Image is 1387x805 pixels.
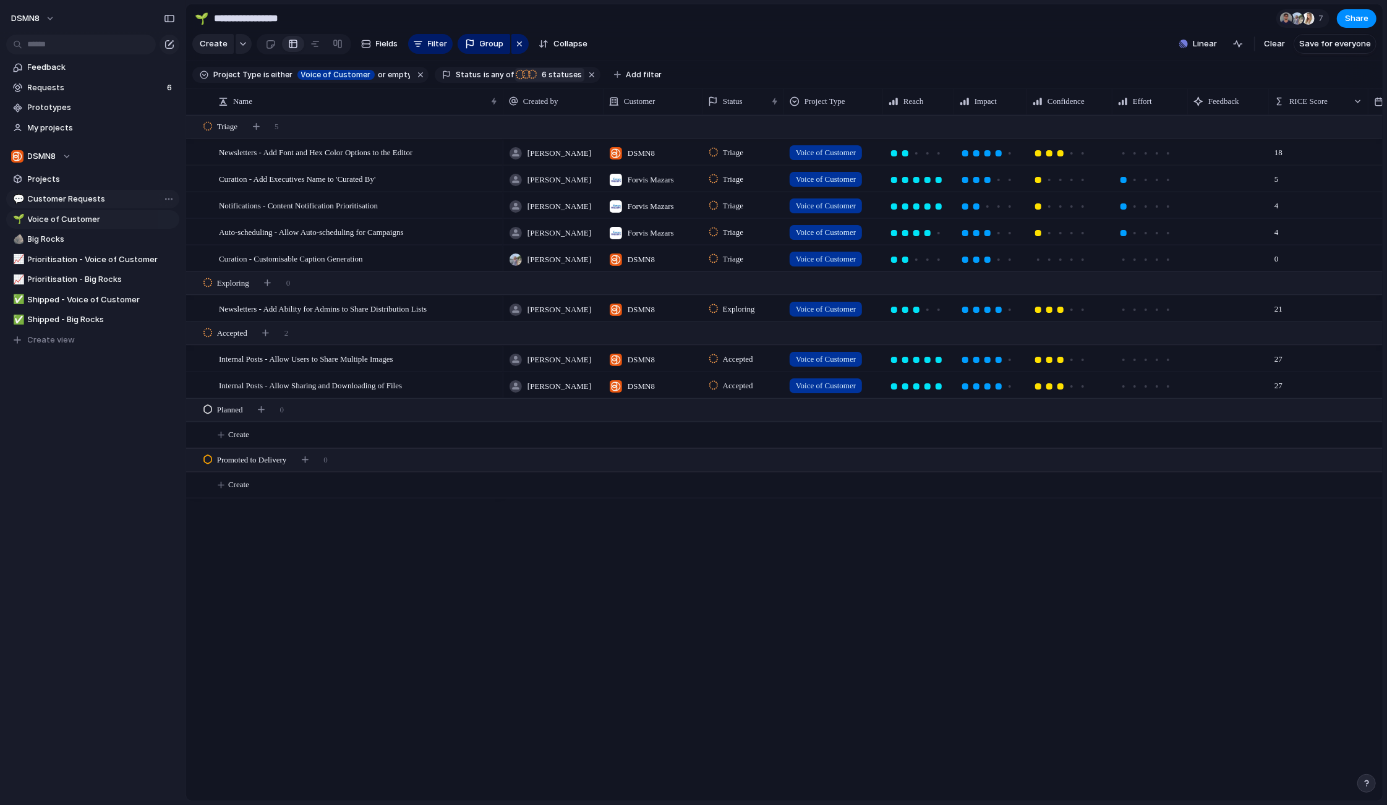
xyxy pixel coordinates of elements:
[11,294,23,306] button: ✅
[13,313,22,327] div: ✅
[1318,12,1327,25] span: 7
[1299,38,1371,50] span: Save for everyone
[219,251,363,265] span: Curation - Customisable Caption Generation
[1193,38,1217,50] span: Linear
[527,174,591,186] span: [PERSON_NAME]
[11,213,23,226] button: 🌱
[219,301,427,315] span: Newsletters - Add Ability for Admins to Share Distribution Lists
[11,193,23,205] button: 💬
[1174,35,1222,53] button: Linear
[28,313,175,326] span: Shipped - Big Rocks
[796,173,856,185] span: Voice of Customer
[6,119,179,137] a: My projects
[723,200,743,212] span: Triage
[1264,38,1285,50] span: Clear
[6,98,179,117] a: Prototypes
[1345,12,1368,25] span: Share
[217,277,249,289] span: Exploring
[284,327,289,339] span: 2
[13,232,22,247] div: 🪨
[903,95,923,108] span: Reach
[6,270,179,289] div: 📈Prioritisation - Big Rocks
[28,61,175,74] span: Feedback
[723,303,755,315] span: Exploring
[1270,166,1284,185] span: 5
[628,227,674,239] span: Forvis Mazars
[356,34,403,54] button: Fields
[275,121,279,133] span: 5
[301,69,371,80] span: Voice of Customer
[458,34,510,54] button: Group
[6,58,179,77] a: Feedback
[192,9,211,28] button: 🌱
[11,233,23,245] button: 🪨
[1270,373,1287,392] span: 27
[219,145,412,159] span: Newsletters - Add Font and Hex Color Options to the Editor
[219,378,402,392] span: Internal Posts - Allow Sharing and Downloading of Files
[167,82,174,94] span: 6
[228,428,249,441] span: Create
[1270,219,1284,239] span: 4
[796,303,856,315] span: Voice of Customer
[628,380,655,393] span: DSMN8
[28,294,175,306] span: Shipped - Voice of Customer
[6,230,179,249] a: 🪨Big Rocks
[628,354,655,366] span: DSMN8
[219,171,375,185] span: Curation - Add Executives Name to 'Curated By'
[13,212,22,226] div: 🌱
[534,34,592,54] button: Collapse
[6,331,179,349] button: Create view
[270,69,294,80] span: either
[195,10,208,27] div: 🌱
[28,82,163,94] span: Requests
[28,233,175,245] span: Big Rocks
[1337,9,1376,28] button: Share
[1048,95,1085,108] span: Confidence
[6,79,179,97] a: Requests6
[28,193,175,205] span: Customer Requests
[1270,246,1284,265] span: 0
[624,95,655,108] span: Customer
[796,226,856,239] span: Voice of Customer
[796,147,856,159] span: Voice of Customer
[975,95,997,108] span: Impact
[628,174,674,186] span: Forvis Mazars
[6,210,179,229] div: 🌱Voice of Customer
[480,38,504,50] span: Group
[376,38,398,50] span: Fields
[628,253,655,266] span: DSMN8
[515,68,584,82] button: 6 statuses
[28,101,175,114] span: Prototypes
[1208,95,1239,108] span: Feedback
[6,147,179,166] button: DSMN8
[200,38,228,50] span: Create
[538,69,582,80] span: statuses
[28,253,175,266] span: Prioritisation - Voice of Customer
[723,380,753,392] span: Accepted
[263,69,270,80] span: is
[484,69,490,80] span: is
[796,200,856,212] span: Voice of Customer
[527,200,591,213] span: [PERSON_NAME]
[11,253,23,266] button: 📈
[723,226,743,239] span: Triage
[6,250,179,269] a: 📈Prioritisation - Voice of Customer
[481,68,516,82] button: isany of
[377,69,411,80] span: or empty
[28,173,175,185] span: Projects
[1270,193,1284,212] span: 4
[408,34,453,54] button: Filter
[1270,140,1287,159] span: 18
[1133,95,1152,108] span: Effort
[6,310,179,329] a: ✅Shipped - Big Rocks
[723,173,743,185] span: Triage
[553,38,587,50] span: Collapse
[217,404,243,416] span: Planned
[1289,95,1328,108] span: RICE Score
[261,68,296,82] button: iseither
[11,313,23,326] button: ✅
[6,291,179,309] div: ✅Shipped - Voice of Customer
[6,190,179,208] a: 💬Customer Requests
